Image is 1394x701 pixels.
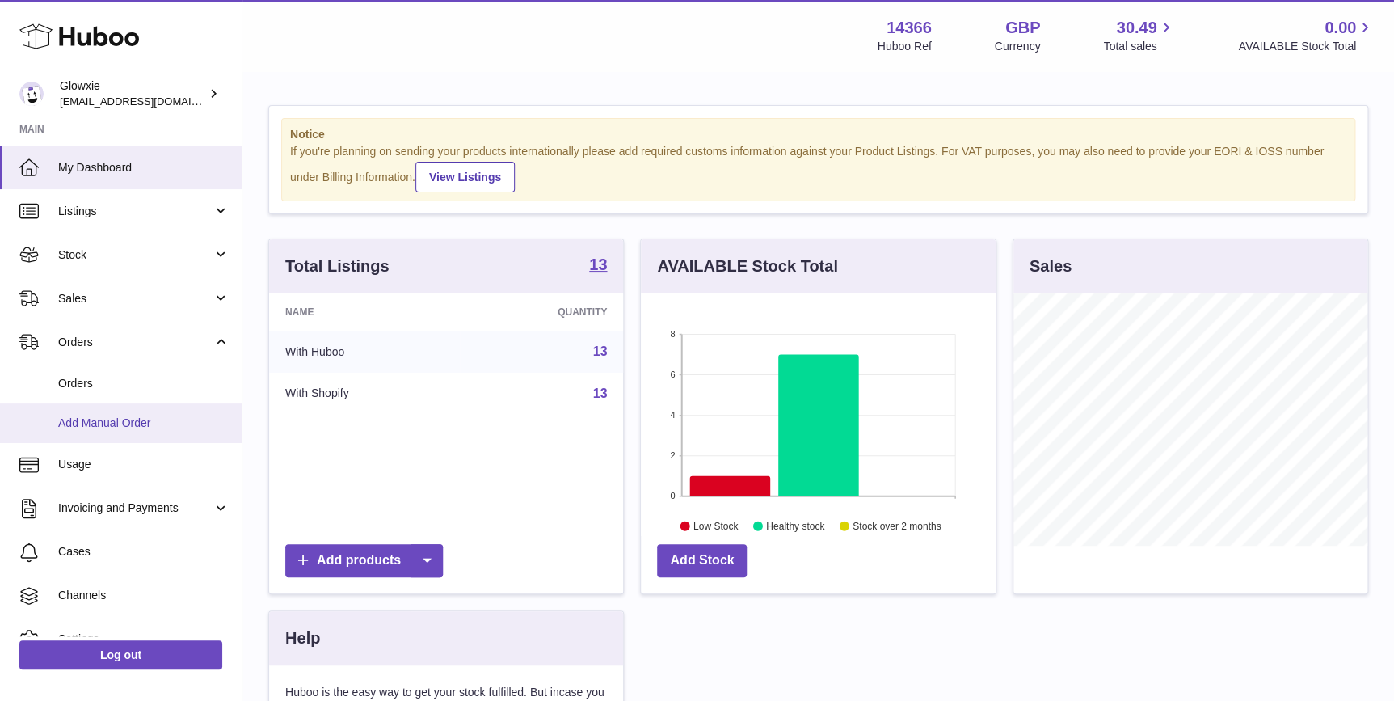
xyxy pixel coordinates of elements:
[290,127,1346,142] strong: Notice
[58,631,230,647] span: Settings
[1103,39,1175,54] span: Total sales
[269,293,460,331] th: Name
[671,450,676,460] text: 2
[415,162,515,192] a: View Listings
[58,204,213,219] span: Listings
[887,17,932,39] strong: 14366
[58,160,230,175] span: My Dashboard
[878,39,932,54] div: Huboo Ref
[58,544,230,560] span: Cases
[285,627,320,649] h3: Help
[460,293,623,331] th: Quantity
[589,256,607,272] strong: 13
[1116,17,1156,39] span: 30.49
[1238,39,1375,54] span: AVAILABLE Stock Total
[58,335,213,350] span: Orders
[1005,17,1040,39] strong: GBP
[290,144,1346,192] div: If you're planning on sending your products internationally please add required customs informati...
[58,416,230,431] span: Add Manual Order
[60,78,205,109] div: Glowxie
[853,520,941,531] text: Stock over 2 months
[58,376,230,391] span: Orders
[593,344,608,358] a: 13
[58,588,230,603] span: Channels
[60,95,238,108] span: [EMAIL_ADDRESS][DOMAIN_NAME]
[671,491,676,500] text: 0
[1103,17,1175,54] a: 30.49 Total sales
[58,500,213,516] span: Invoicing and Payments
[285,255,390,277] h3: Total Listings
[58,291,213,306] span: Sales
[1325,17,1356,39] span: 0.00
[593,386,608,400] a: 13
[1030,255,1072,277] h3: Sales
[671,370,676,379] text: 6
[269,373,460,415] td: With Shopify
[269,331,460,373] td: With Huboo
[766,520,825,531] text: Healthy stock
[285,544,443,577] a: Add products
[671,410,676,420] text: 4
[589,256,607,276] a: 13
[995,39,1041,54] div: Currency
[58,247,213,263] span: Stock
[19,82,44,106] img: internalAdmin-14366@internal.huboo.com
[657,255,837,277] h3: AVAILABLE Stock Total
[671,329,676,339] text: 8
[19,640,222,669] a: Log out
[693,520,739,531] text: Low Stock
[657,544,747,577] a: Add Stock
[1238,17,1375,54] a: 0.00 AVAILABLE Stock Total
[58,457,230,472] span: Usage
